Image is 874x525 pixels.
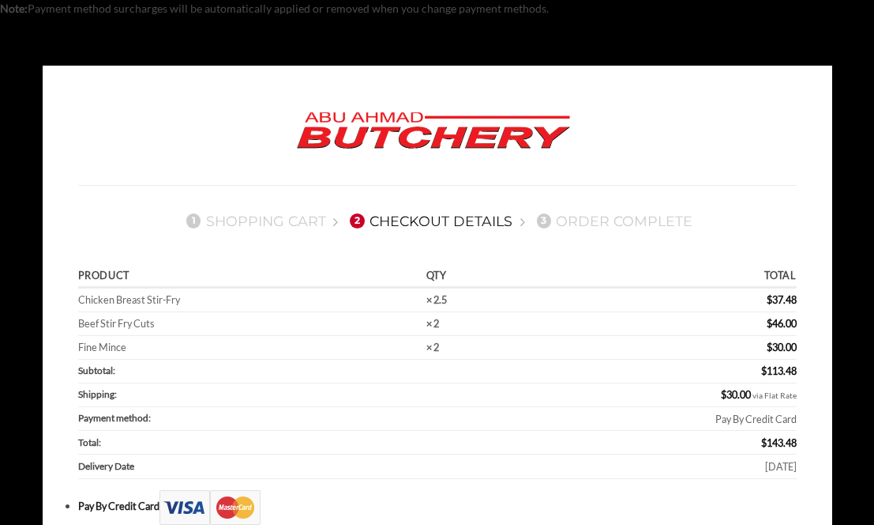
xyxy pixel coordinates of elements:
[761,436,797,449] bdi: 143.48
[426,341,439,353] strong: × 2
[78,500,261,512] label: Pay By Credit Card
[78,360,520,383] th: Subtotal:
[78,266,422,289] th: Product
[519,266,796,289] th: Total
[426,293,447,306] strong: × 2.5
[767,293,797,306] bdi: 37.48
[519,455,796,478] td: [DATE]
[78,289,422,312] td: Chicken Breast Stir-Fry
[761,436,767,449] span: $
[761,364,767,377] span: $
[421,266,519,289] th: Qty
[767,317,797,330] bdi: 46.00
[78,455,520,478] th: Delivery Date
[426,317,439,330] strong: × 2
[159,490,261,525] img: Checkout
[767,341,772,353] span: $
[767,317,772,330] span: $
[186,213,201,228] span: 1
[78,312,422,336] td: Beef Stir Fry Cuts
[78,201,797,242] nav: Checkout steps
[345,213,512,229] a: 2Checkout details
[721,388,751,401] bdi: 30.00
[182,213,326,229] a: 1Shopping Cart
[78,431,520,455] th: Total:
[78,383,520,407] th: Shipping:
[350,213,364,228] span: 2
[752,391,797,401] small: via Flat Rate
[721,388,726,401] span: $
[761,364,797,377] bdi: 113.48
[519,407,796,431] td: Pay By Credit Card
[767,293,772,306] span: $
[767,341,797,353] bdi: 30.00
[283,101,583,161] img: Abu Ahmad Butchery
[78,336,422,360] td: Fine Mince
[78,407,520,431] th: Payment method:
